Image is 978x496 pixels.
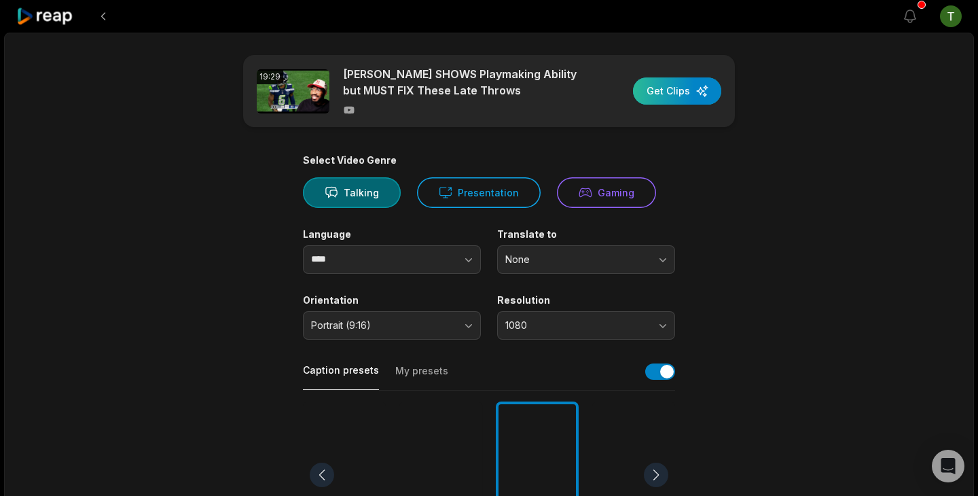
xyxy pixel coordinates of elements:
[497,294,675,306] label: Resolution
[497,245,675,274] button: None
[633,77,721,105] button: Get Clips
[557,177,656,208] button: Gaming
[303,311,481,340] button: Portrait (9:16)
[343,66,577,99] p: [PERSON_NAME] SHOWS Playmaking Ability but MUST FIX These Late Throws
[505,253,648,266] span: None
[505,319,648,332] span: 1080
[303,154,675,166] div: Select Video Genre
[932,450,964,482] div: Open Intercom Messenger
[257,69,283,84] div: 19:29
[303,177,401,208] button: Talking
[497,311,675,340] button: 1080
[303,228,481,241] label: Language
[303,364,379,390] button: Caption presets
[303,294,481,306] label: Orientation
[497,228,675,241] label: Translate to
[311,319,454,332] span: Portrait (9:16)
[395,364,448,390] button: My presets
[417,177,541,208] button: Presentation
